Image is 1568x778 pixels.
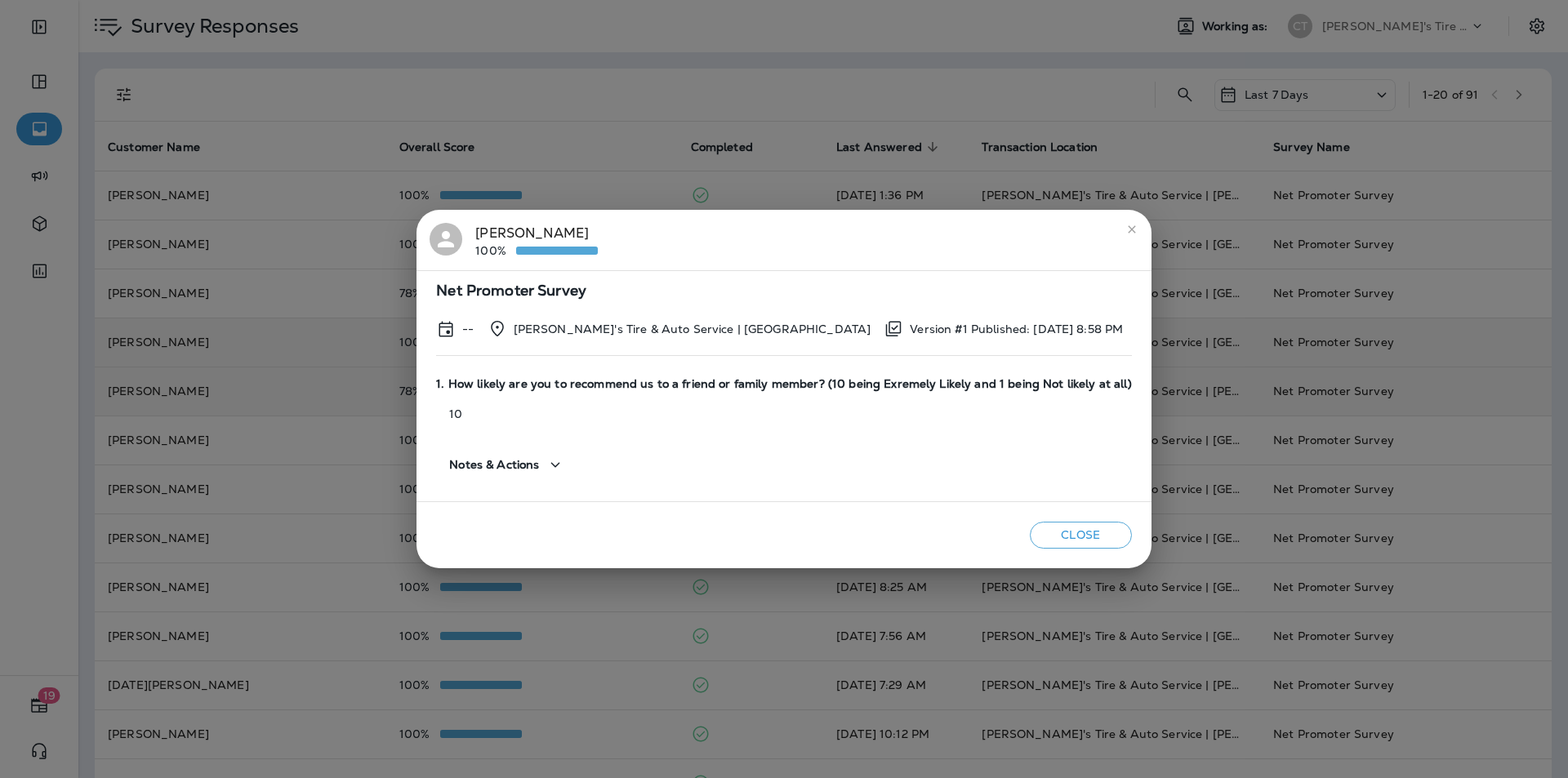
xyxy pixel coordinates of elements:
button: Close [1030,522,1132,549]
p: Version #1 Published: [DATE] 8:58 PM [910,322,1123,336]
button: Notes & Actions [436,442,578,488]
span: Net Promoter Survey [436,284,1131,298]
div: [PERSON_NAME] [475,223,598,257]
p: 100% [475,244,516,257]
p: 10 [436,407,1131,420]
p: [PERSON_NAME]'s Tire & Auto Service | [GEOGRAPHIC_DATA] [514,322,871,336]
p: -- [462,322,474,336]
span: 1. How likely are you to recommend us to a friend or family member? (10 being Exremely Likely and... [436,377,1131,391]
span: Notes & Actions [449,458,539,472]
button: close [1119,216,1145,242]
